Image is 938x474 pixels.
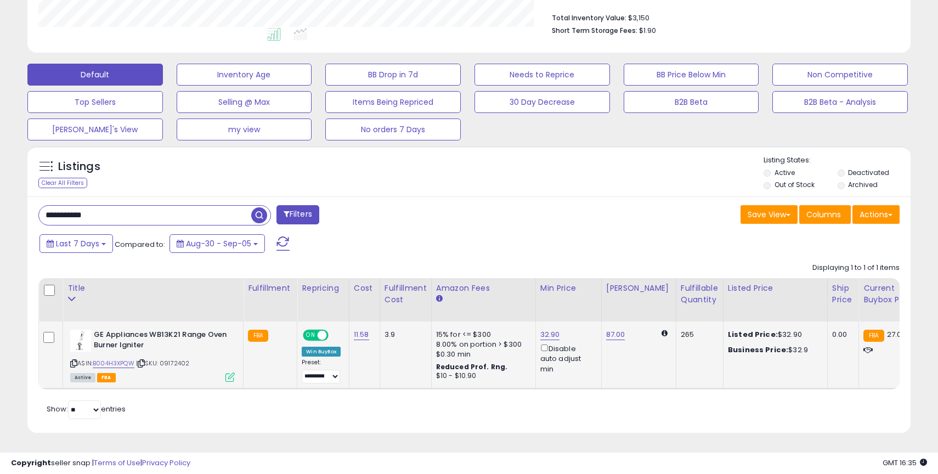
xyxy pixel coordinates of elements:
div: Current Buybox Price [863,283,920,306]
span: All listings currently available for purchase on Amazon [70,373,95,382]
div: Clear All Filters [38,178,87,188]
span: $1.90 [639,25,656,36]
small: FBA [248,330,268,342]
button: B2B Beta - Analysis [772,91,908,113]
button: BB Price Below Min [624,64,759,86]
a: 11.58 [354,329,369,340]
button: Selling @ Max [177,91,312,113]
label: Out of Stock [775,180,815,189]
div: Ship Price [832,283,854,306]
div: Fulfillment [248,283,292,294]
button: Actions [852,205,900,224]
span: 27.08 [887,329,906,340]
div: Disable auto adjust min [540,342,593,374]
div: Repricing [302,283,344,294]
span: Columns [806,209,841,220]
div: Listed Price [728,283,823,294]
button: Items Being Repriced [325,91,461,113]
div: Cost [354,283,375,294]
div: 0.00 [832,330,850,340]
button: BB Drop in 7d [325,64,461,86]
button: Last 7 Days [39,234,113,253]
li: $3,150 [552,10,891,24]
button: Top Sellers [27,91,163,113]
button: Non Competitive [772,64,908,86]
label: Deactivated [848,168,889,177]
b: Listed Price: [728,329,778,340]
div: $32.90 [728,330,819,340]
b: GE Appliances WB13K21 Range Oven Burner Igniter [94,330,227,353]
button: Default [27,64,163,86]
div: seller snap | | [11,458,190,469]
b: Reduced Prof. Rng. [436,362,508,371]
button: [PERSON_NAME]'s View [27,119,163,140]
button: 30 Day Decrease [474,91,610,113]
span: 2025-09-14 16:35 GMT [883,458,927,468]
div: Min Price [540,283,597,294]
button: Columns [799,205,851,224]
span: ON [304,331,318,340]
div: 15% for <= $300 [436,330,527,340]
img: 31Mu8bLdiuL._SL40_.jpg [70,330,91,352]
div: ASIN: [70,330,235,381]
button: B2B Beta [624,91,759,113]
label: Active [775,168,795,177]
b: Total Inventory Value: [552,13,626,22]
div: 3.9 [385,330,423,340]
div: $32.9 [728,345,819,355]
small: Amazon Fees. [436,294,443,304]
div: $0.30 min [436,349,527,359]
div: Amazon Fees [436,283,531,294]
b: Short Term Storage Fees: [552,26,637,35]
span: Show: entries [47,404,126,414]
div: Fulfillment Cost [385,283,427,306]
div: Preset: [302,359,341,383]
button: Save View [741,205,798,224]
span: Last 7 Days [56,238,99,249]
div: Displaying 1 to 1 of 1 items [812,263,900,273]
span: Aug-30 - Sep-05 [186,238,251,249]
div: Win BuyBox [302,347,341,357]
span: FBA [97,373,116,382]
a: Terms of Use [94,458,140,468]
div: 265 [681,330,715,340]
a: Privacy Policy [142,458,190,468]
strong: Copyright [11,458,51,468]
div: 8.00% on portion > $300 [436,340,527,349]
div: Title [67,283,239,294]
small: FBA [863,330,884,342]
div: [PERSON_NAME] [606,283,671,294]
button: Needs to Reprice [474,64,610,86]
b: Business Price: [728,345,788,355]
button: No orders 7 Days [325,119,461,140]
button: Aug-30 - Sep-05 [169,234,265,253]
span: Compared to: [115,239,165,250]
button: Filters [276,205,319,224]
div: $10 - $10.90 [436,371,527,381]
span: OFF [327,331,344,340]
button: Inventory Age [177,64,312,86]
a: 87.00 [606,329,625,340]
div: Fulfillable Quantity [681,283,719,306]
button: my view [177,119,312,140]
p: Listing States: [764,155,910,166]
a: B004H3XPQW [93,359,134,368]
h5: Listings [58,159,100,174]
a: 32.90 [540,329,560,340]
span: | SKU: 09172402 [136,359,190,368]
label: Archived [848,180,878,189]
